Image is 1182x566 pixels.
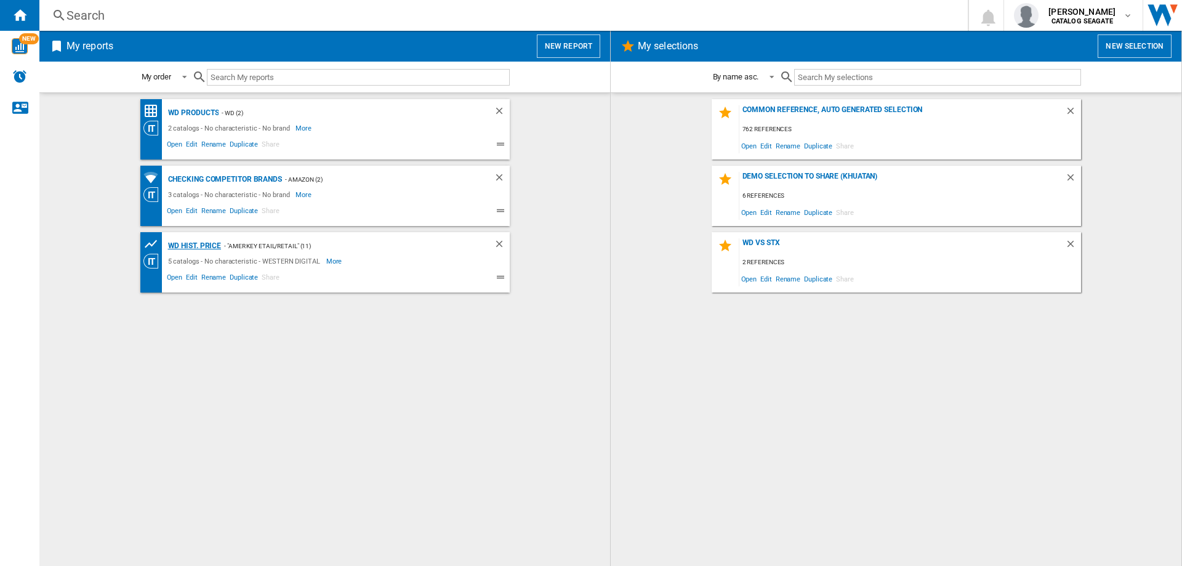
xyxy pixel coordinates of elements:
div: WD vs STX [739,238,1065,255]
div: Delete [1065,105,1081,122]
div: Product prices grid [143,237,165,252]
span: Rename [774,270,802,287]
span: Share [834,137,856,154]
span: Open [165,272,185,286]
img: profile.jpg [1014,3,1039,28]
span: Rename [774,137,802,154]
span: Rename [199,139,228,153]
div: Category View [143,254,165,269]
div: Checking Competitor brands [165,172,282,187]
span: Open [739,137,759,154]
h2: My selections [635,34,701,58]
div: - WD (2) [219,105,468,121]
span: Share [260,139,281,153]
span: More [295,187,313,202]
span: Edit [758,270,774,287]
span: Rename [199,205,228,220]
div: WD Hist. Price [165,238,222,254]
span: Share [260,205,281,220]
div: Delete [494,105,510,121]
span: Duplicate [228,139,260,153]
div: Category View [143,121,165,135]
div: Search [66,7,936,24]
div: 5 catalogs - No characteristic - WESTERN DIGITAL [165,254,326,269]
button: New report [537,34,600,58]
span: Open [165,205,185,220]
span: Duplicate [802,137,834,154]
div: WD products [165,105,219,121]
span: NEW [19,33,39,44]
img: wise-card.svg [12,38,28,54]
div: 6 references [739,188,1081,204]
span: Share [834,270,856,287]
div: Category View [143,187,165,202]
span: Duplicate [228,205,260,220]
button: New selection [1098,34,1172,58]
div: 2 references [739,255,1081,270]
span: Share [834,204,856,220]
div: - amazon (2) [282,172,469,187]
span: Rename [199,272,228,286]
span: [PERSON_NAME] [1048,6,1116,18]
span: More [295,121,313,135]
div: 2 catalogs - No characteristic - No brand [165,121,296,135]
span: Edit [758,204,774,220]
div: Delete [494,238,510,254]
div: Brands coverage [143,170,165,185]
div: My order [142,72,171,81]
div: 762 references [739,122,1081,137]
input: Search My reports [207,69,510,86]
div: Delete [1065,238,1081,255]
div: demo Selection to Share (khuatan) [739,172,1065,188]
span: Duplicate [802,204,834,220]
div: By name asc. [713,72,759,81]
span: Edit [184,205,199,220]
span: Open [739,204,759,220]
input: Search My selections [794,69,1080,86]
span: Edit [184,139,199,153]
div: Delete [494,172,510,187]
div: 3 catalogs - No characteristic - No brand [165,187,296,202]
span: Rename [774,204,802,220]
span: Duplicate [228,272,260,286]
span: More [326,254,344,269]
div: Common reference, auto generated selection [739,105,1065,122]
span: Edit [758,137,774,154]
img: alerts-logo.svg [12,69,27,84]
span: Share [260,272,281,286]
span: Duplicate [802,270,834,287]
h2: My reports [64,34,116,58]
b: CATALOG SEAGATE [1051,17,1113,25]
div: - "AMER Key etail/retail" (11) [221,238,468,254]
span: Open [165,139,185,153]
span: Open [739,270,759,287]
span: Edit [184,272,199,286]
div: Delete [1065,172,1081,188]
div: Price Matrix [143,103,165,119]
